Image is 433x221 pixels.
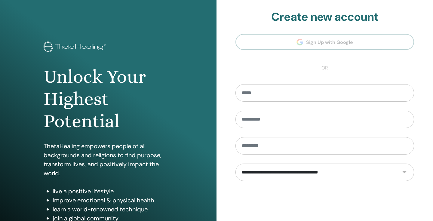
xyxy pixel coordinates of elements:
h1: Unlock Your Highest Potential [44,66,173,133]
li: learn a world-renowned technique [53,205,173,214]
span: or [318,64,331,72]
iframe: reCAPTCHA [279,190,370,213]
p: ThetaHealing empowers people of all backgrounds and religions to find purpose, transform lives, a... [44,142,173,178]
h2: Create new account [235,10,414,24]
li: improve emotional & physical health [53,196,173,205]
li: live a positive lifestyle [53,187,173,196]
